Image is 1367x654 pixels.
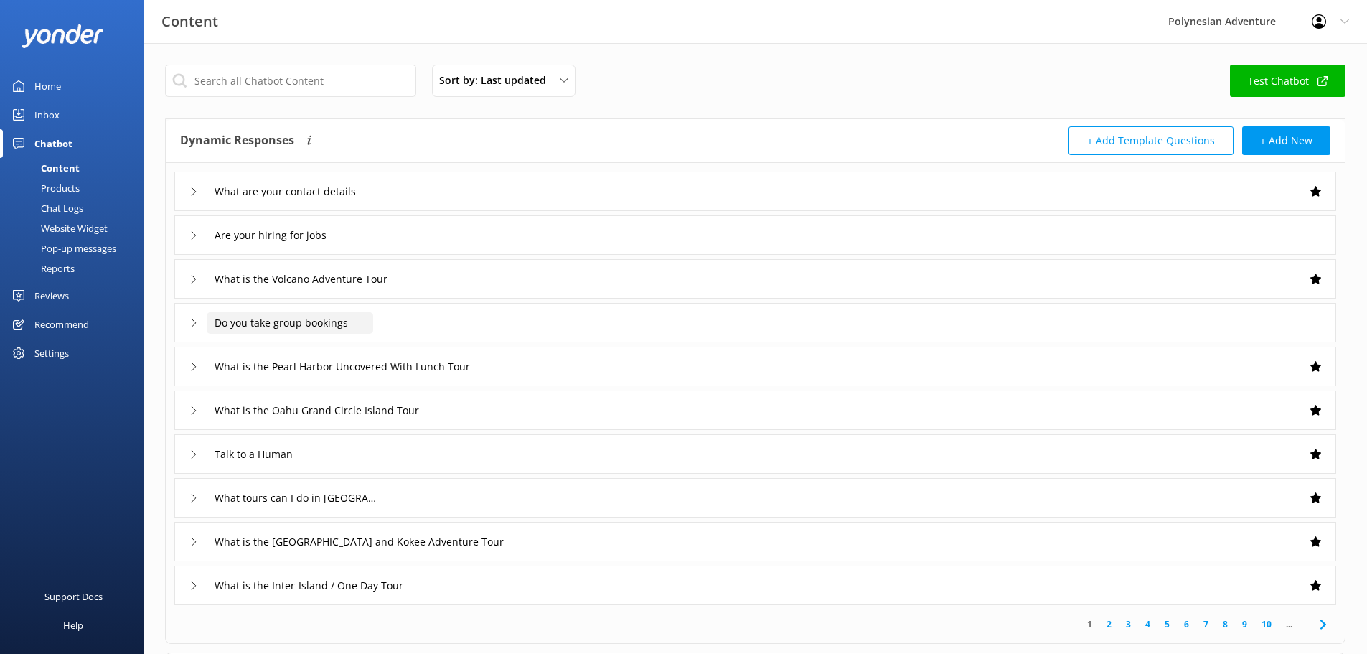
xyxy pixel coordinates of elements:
[9,158,80,178] div: Content
[1279,617,1300,631] span: ...
[1080,617,1099,631] a: 1
[34,101,60,129] div: Inbox
[9,158,144,178] a: Content
[9,178,144,198] a: Products
[1157,617,1177,631] a: 5
[1242,126,1330,155] button: + Add New
[1196,617,1216,631] a: 7
[9,238,144,258] a: Pop-up messages
[9,178,80,198] div: Products
[1138,617,1157,631] a: 4
[161,10,218,33] h3: Content
[34,129,72,158] div: Chatbot
[9,198,83,218] div: Chat Logs
[34,281,69,310] div: Reviews
[165,65,416,97] input: Search all Chatbot Content
[1177,617,1196,631] a: 6
[1230,65,1345,97] a: Test Chatbot
[63,611,83,640] div: Help
[1235,617,1254,631] a: 9
[9,198,144,218] a: Chat Logs
[9,218,108,238] div: Website Widget
[439,73,555,88] span: Sort by: Last updated
[9,238,116,258] div: Pop-up messages
[22,24,104,48] img: yonder-white-logo.png
[1068,126,1234,155] button: + Add Template Questions
[34,310,89,339] div: Recommend
[1216,617,1235,631] a: 8
[9,218,144,238] a: Website Widget
[180,126,294,155] h4: Dynamic Responses
[1119,617,1138,631] a: 3
[34,339,69,368] div: Settings
[34,72,61,101] div: Home
[1254,617,1279,631] a: 10
[44,582,103,611] div: Support Docs
[9,258,75,279] div: Reports
[1099,617,1119,631] a: 2
[9,258,144,279] a: Reports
